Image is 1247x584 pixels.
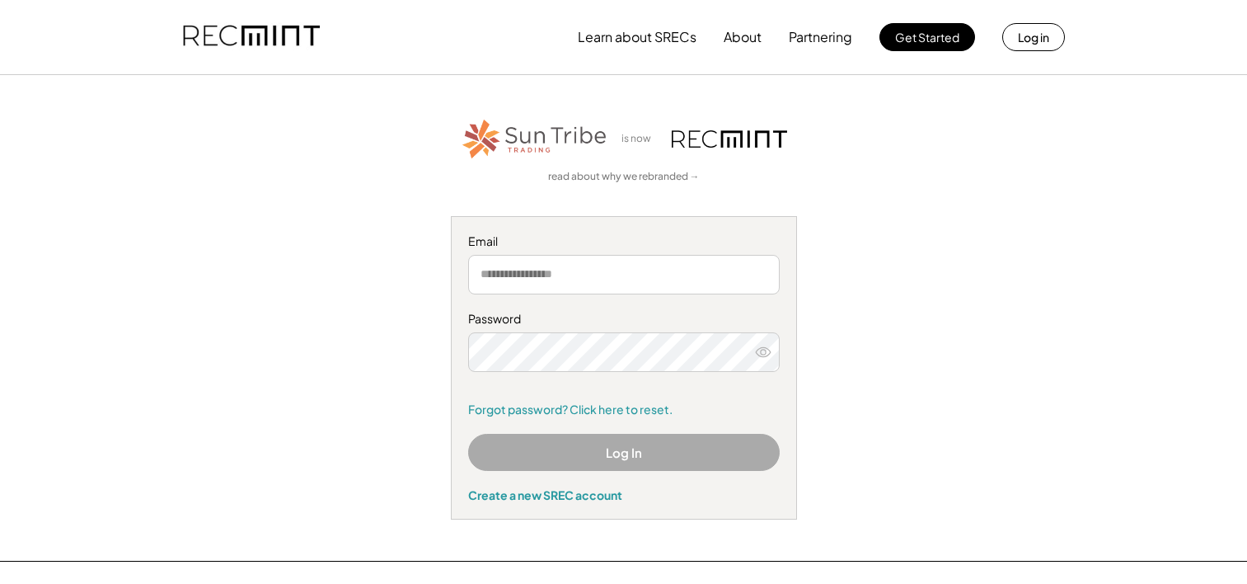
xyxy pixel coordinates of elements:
div: is now [617,132,663,146]
div: Email [468,233,780,250]
button: Partnering [789,21,852,54]
a: Forgot password? Click here to reset. [468,402,780,418]
img: STT_Horizontal_Logo%2B-%2BColor.png [461,116,609,162]
div: Password [468,311,780,327]
button: About [724,21,762,54]
button: Learn about SRECs [578,21,696,54]
button: Get Started [879,23,975,51]
button: Log In [468,434,780,471]
a: read about why we rebranded → [548,170,700,184]
div: Create a new SREC account [468,487,780,502]
img: recmint-logotype%403x.png [672,130,787,148]
button: Log in [1002,23,1065,51]
img: recmint-logotype%403x.png [183,9,320,65]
